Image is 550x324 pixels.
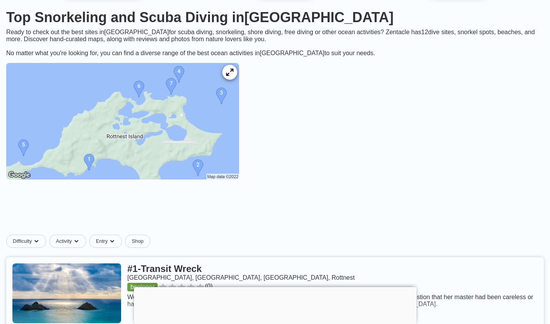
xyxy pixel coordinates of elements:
button: Activitydropdown caret [49,235,89,248]
iframe: Advertisement [134,287,416,322]
button: Entrydropdown caret [89,235,125,248]
span: Difficulty [13,238,32,244]
img: dropdown caret [109,238,115,244]
img: dropdown caret [73,238,80,244]
img: Rottnest Island dive site map [6,63,239,179]
button: Difficultydropdown caret [6,235,49,248]
span: Entry [96,238,108,244]
h1: Top Snorkeling and Scuba Diving in [GEOGRAPHIC_DATA] [6,9,544,26]
iframe: Advertisement [87,193,463,228]
img: dropdown caret [33,238,40,244]
a: Shop [125,235,150,248]
span: Activity [56,238,72,244]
